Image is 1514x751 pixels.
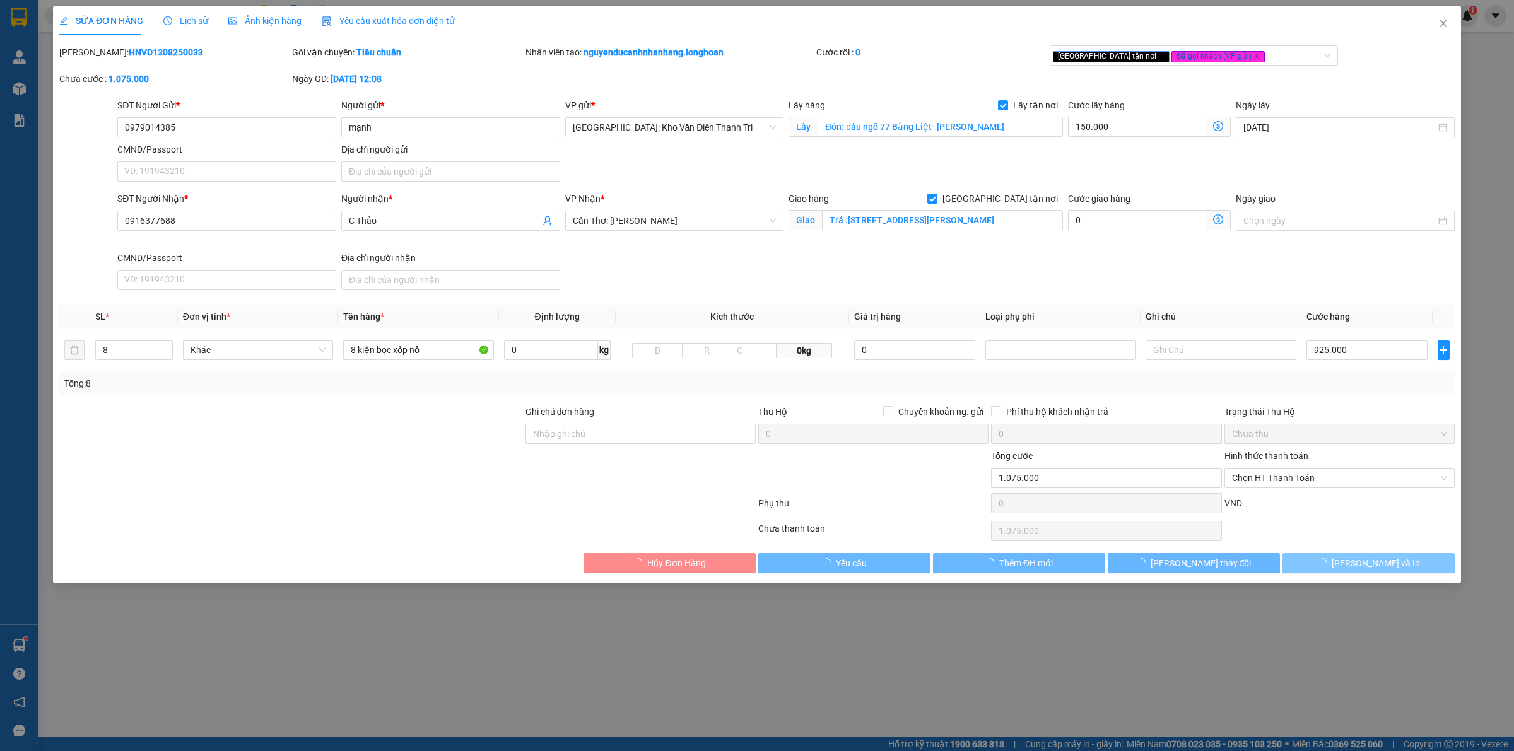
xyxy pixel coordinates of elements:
[991,451,1033,461] span: Tổng cước
[84,6,250,23] strong: PHIẾU DÁN LÊN HÀNG
[1008,98,1063,112] span: Lấy tận nơi
[1213,214,1223,224] span: dollar-circle
[1426,6,1461,42] button: Close
[322,16,455,26] span: Yêu cầu xuất hóa đơn điện tử
[191,341,326,359] span: Khác
[758,553,930,573] button: Yêu cầu
[584,47,724,57] b: nguyenducanhnhanhang.longhoan
[341,98,560,112] div: Người gửi
[757,496,990,518] div: Phụ thu
[163,16,172,25] span: clock-circle
[64,340,85,360] button: delete
[1243,214,1436,228] input: Ngày giao
[356,47,401,57] b: Tiêu chuẩn
[341,161,560,182] input: Địa chỉ của người gửi
[1068,210,1206,230] input: Cước giao hàng
[1318,558,1332,567] span: loading
[109,74,149,84] b: 1.075.000
[1332,556,1420,570] span: [PERSON_NAME] và In
[1068,100,1125,110] label: Cước lấy hàng
[95,311,105,322] span: SL
[757,521,990,544] div: Chưa thanh toán
[525,407,595,417] label: Ghi chú đơn hàng
[1137,558,1151,567] span: loading
[1236,100,1270,110] label: Ngày lấy
[647,556,705,570] span: Hủy Đơn Hàng
[59,16,143,26] span: SỬA ĐƠN HÀNG
[5,67,194,84] span: Mã đơn: HNVD1108250020
[1171,51,1265,62] span: Đã gọi khách (VP gửi)
[1224,498,1242,508] span: VND
[836,556,867,570] span: Yêu cầu
[573,118,777,137] span: Hà Nội: Kho Văn Điển Thanh Trì
[228,16,237,25] span: picture
[1151,556,1252,570] span: [PERSON_NAME] thay đổi
[129,47,203,57] b: HNVD1308250033
[584,553,756,573] button: Hủy Đơn Hàng
[1438,18,1448,28] span: close
[292,72,522,86] div: Ngày GD:
[183,311,230,322] span: Đơn vị tính
[1146,340,1296,360] input: Ghi Chú
[818,117,1063,137] input: Lấy tận nơi
[117,192,336,206] div: SĐT Người Nhận
[822,558,836,567] span: loading
[1108,553,1280,573] button: [PERSON_NAME] thay đổi
[1282,553,1455,573] button: [PERSON_NAME] và In
[1438,340,1450,360] button: plus
[1236,194,1276,204] label: Ngày giao
[822,210,1063,230] input: Giao tận nơi
[1068,194,1130,204] label: Cước giao hàng
[893,405,989,419] span: Chuyển khoản ng. gửi
[535,311,580,322] span: Định lượng
[117,251,336,265] div: CMND/Passport
[632,343,683,358] input: D
[633,558,647,567] span: loading
[35,27,67,38] strong: CSKH:
[985,558,999,567] span: loading
[59,72,290,86] div: Chưa cước :
[937,192,1063,206] span: [GEOGRAPHIC_DATA] tận nơi
[5,27,96,49] span: [PHONE_NUMBER]
[1141,305,1301,329] th: Ghi chú
[789,117,818,137] span: Lấy
[525,424,756,444] input: Ghi chú đơn hàng
[1306,311,1350,322] span: Cước hàng
[543,216,553,226] span: user-add
[1068,117,1206,137] input: Cước lấy hàng
[1232,424,1447,443] span: Chưa thu
[816,45,1047,59] div: Cước rồi :
[1232,469,1447,487] span: Chọn HT Thanh Toán
[110,27,232,50] span: CÔNG TY TNHH CHUYỂN PHÁT NHANH BẢO AN
[59,45,290,59] div: [PERSON_NAME]:
[789,100,825,110] span: Lấy hàng
[228,16,302,26] span: Ảnh kiện hàng
[59,16,68,25] span: edit
[1438,345,1449,355] span: plus
[999,556,1053,570] span: Thêm ĐH mới
[1253,53,1260,59] span: close
[322,16,332,26] img: icon
[758,407,787,417] span: Thu Hộ
[1224,405,1455,419] div: Trạng thái Thu Hộ
[777,343,832,358] span: 0kg
[980,305,1141,329] th: Loại phụ phí
[598,340,611,360] span: kg
[117,98,336,112] div: SĐT Người Gửi
[710,311,754,322] span: Kích thước
[117,143,336,156] div: CMND/Passport
[163,16,208,26] span: Lịch sử
[341,270,560,290] input: Địa chỉ của người nhận
[854,311,901,322] span: Giá trị hàng
[732,343,777,358] input: C
[343,311,384,322] span: Tên hàng
[1158,53,1165,59] span: close
[933,553,1105,573] button: Thêm ĐH mới
[789,210,822,230] span: Giao
[341,251,560,265] div: Địa chỉ người nhận
[1224,451,1308,461] label: Hình thức thanh toán
[292,45,522,59] div: Gói vận chuyển:
[1001,405,1113,419] span: Phí thu hộ khách nhận trả
[855,47,860,57] b: 0
[341,143,560,156] div: Địa chỉ người gửi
